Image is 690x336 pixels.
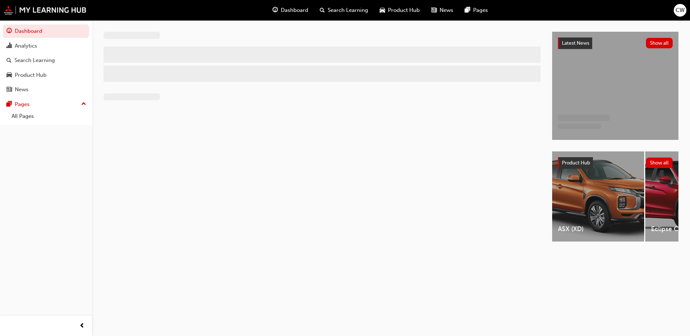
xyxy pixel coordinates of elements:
div: Product Hub [15,71,47,79]
span: up-icon [81,100,86,109]
a: Latest NewsShow all [558,37,673,49]
span: Product Hub [388,6,420,14]
span: news-icon [431,6,437,15]
a: Dashboard [3,25,89,38]
a: Analytics [3,39,89,53]
a: guage-iconDashboard [267,3,314,18]
span: car-icon [380,6,385,15]
div: Analytics [15,42,37,50]
a: Product Hub [3,68,89,82]
button: CW [674,4,686,17]
span: ASX (XD) [558,225,638,233]
a: News [3,83,89,96]
span: guage-icon [272,6,278,15]
span: News [440,6,453,14]
span: Search Learning [328,6,368,14]
div: Search Learning [14,56,55,65]
button: DashboardAnalyticsSearch LearningProduct HubNews [3,23,89,98]
a: Product HubShow all [558,157,673,169]
button: Pages [3,98,89,111]
span: pages-icon [6,101,12,108]
button: Show all [646,158,673,168]
button: Show all [646,38,673,48]
a: Search Learning [3,54,89,67]
span: search-icon [320,6,325,15]
a: pages-iconPages [459,3,494,18]
span: chart-icon [6,43,12,49]
span: Latest News [562,40,589,46]
span: guage-icon [6,28,12,35]
span: prev-icon [79,322,85,331]
span: Product Hub [562,160,590,166]
div: Pages [15,100,30,109]
span: car-icon [6,72,12,79]
a: search-iconSearch Learning [314,3,374,18]
a: news-iconNews [425,3,459,18]
span: search-icon [6,57,12,64]
a: car-iconProduct Hub [374,3,425,18]
img: mmal [4,5,87,15]
span: news-icon [6,87,12,93]
span: pages-icon [465,6,470,15]
a: All Pages [9,111,89,122]
span: Pages [473,6,488,14]
a: ASX (XD) [552,151,644,242]
div: News [15,85,29,94]
span: CW [676,6,685,14]
span: Dashboard [281,6,308,14]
